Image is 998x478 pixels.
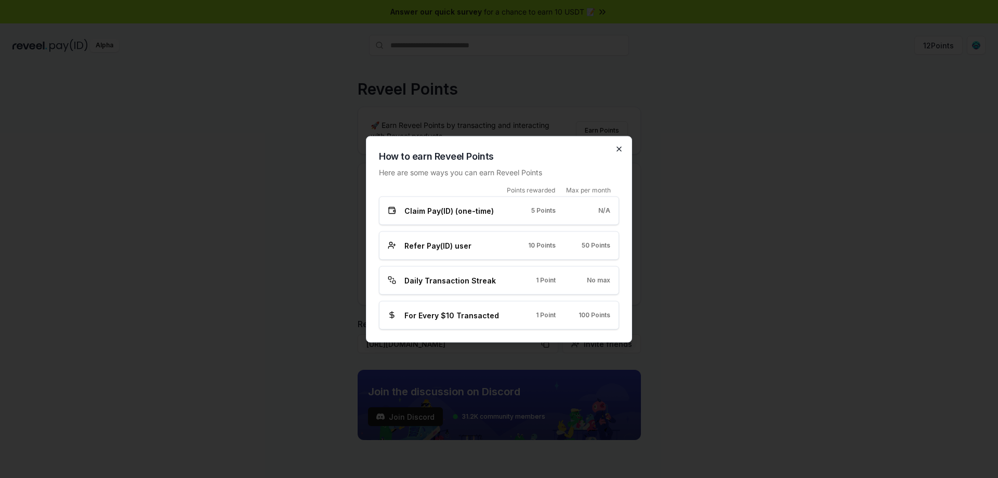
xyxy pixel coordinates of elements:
[531,206,556,215] span: 5 Points
[579,311,610,319] span: 100 Points
[587,276,610,285] span: No max
[598,206,610,215] span: N/A
[404,309,499,320] span: For Every $10 Transacted
[536,276,556,285] span: 1 Point
[404,240,471,251] span: Refer Pay(ID) user
[536,311,556,319] span: 1 Point
[566,186,611,194] span: Max per month
[404,205,494,216] span: Claim Pay(ID) (one-time)
[528,241,556,250] span: 10 Points
[582,241,610,250] span: 50 Points
[404,275,496,286] span: Daily Transaction Streak
[507,186,555,194] span: Points rewarded
[379,166,619,177] p: Here are some ways you can earn Reveel Points
[379,149,619,163] h2: How to earn Reveel Points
